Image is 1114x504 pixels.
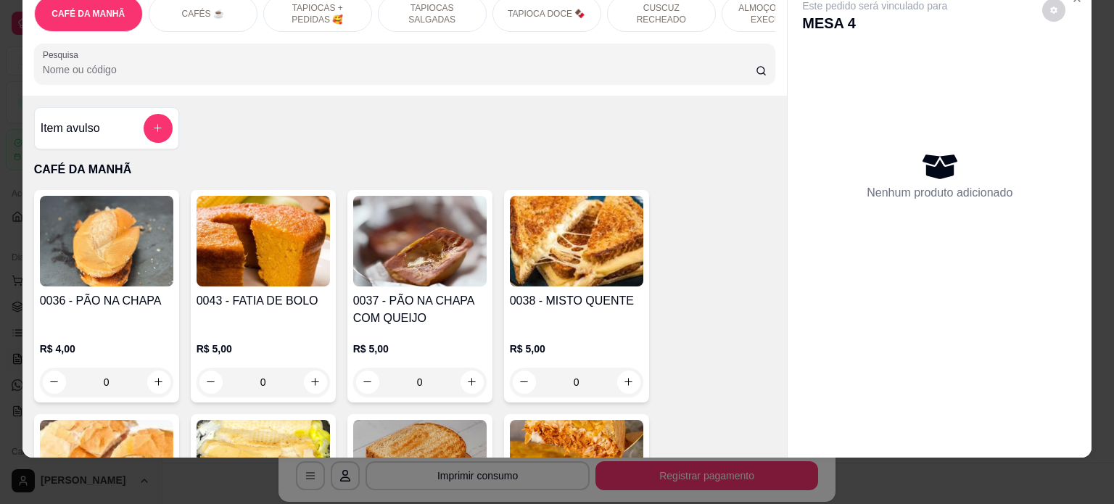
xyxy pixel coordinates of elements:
h4: 0037 - PÃO NA CHAPA COM QUEIJO [353,292,487,327]
label: Pesquisa [43,49,83,61]
h4: 0043 - FATIA DE BOLO [197,292,330,310]
p: R$ 4,00 [40,342,173,356]
img: product-image [353,196,487,286]
p: MESA 4 [802,13,947,33]
p: CAFÉ DA MANHÃ [51,8,125,20]
h4: 0038 - MISTO QUENTE [510,292,643,310]
p: TAPIOCAS + PEDIDAS 🥰 [276,2,360,25]
img: product-image [40,196,173,286]
h4: Item avulso [41,120,100,137]
p: Nenhum produto adicionado [867,184,1012,202]
p: CUSCUZ RECHEADO [619,2,704,25]
h4: 0036 - PÃO NA CHAPA [40,292,173,310]
img: product-image [510,196,643,286]
p: TAPIOCAS SALGADAS [390,2,474,25]
p: ALMOÇO - PRATO EXECUTIVO [734,2,818,25]
p: CAFÉS ☕️ [182,8,224,20]
p: R$ 5,00 [197,342,330,356]
p: TAPIOCA DOCE 🍫 [508,8,585,20]
p: CAFÉ DA MANHÃ [34,161,776,178]
button: add-separate-item [144,114,173,143]
p: R$ 5,00 [353,342,487,356]
p: R$ 5,00 [510,342,643,356]
img: product-image [197,196,330,286]
input: Pesquisa [43,62,756,77]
